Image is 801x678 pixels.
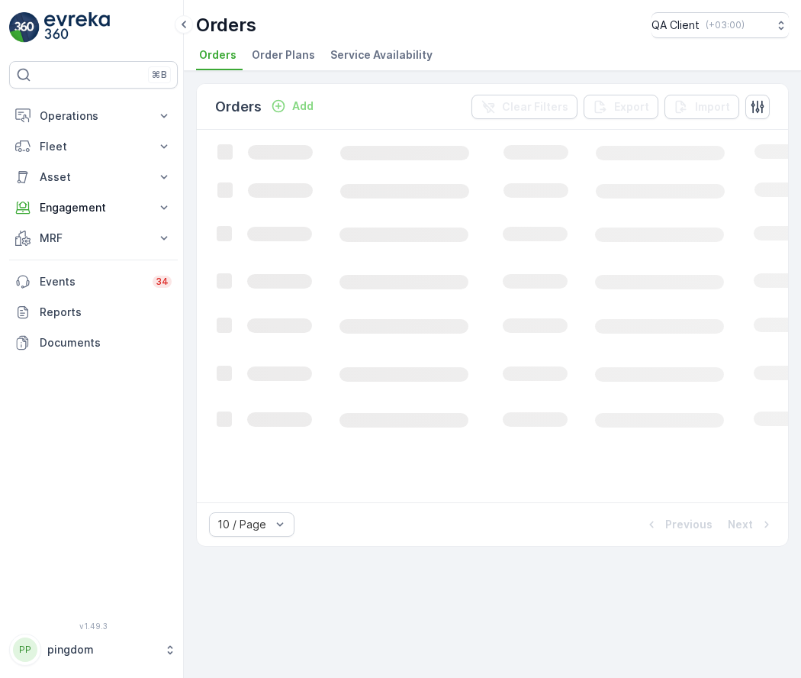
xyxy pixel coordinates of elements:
p: 34 [156,276,169,288]
p: Documents [40,335,172,350]
p: Previous [665,517,713,532]
span: Order Plans [252,47,315,63]
p: MRF [40,231,147,246]
span: Orders [199,47,236,63]
a: Events34 [9,266,178,297]
p: Clear Filters [502,99,568,115]
a: Documents [9,328,178,358]
p: Reports [40,305,172,320]
button: Previous [642,515,714,534]
p: Import [695,99,730,115]
button: MRF [9,223,178,253]
img: logo [9,12,40,43]
span: v 1.49.3 [9,621,178,631]
p: Add [292,98,314,114]
p: Events [40,274,143,289]
button: Engagement [9,192,178,223]
span: Service Availability [330,47,433,63]
p: Orders [196,13,256,37]
p: pingdom [47,642,156,657]
img: logo_light-DOdMpM7g.png [44,12,110,43]
div: PP [13,638,37,662]
button: Next [726,515,776,534]
p: Export [614,99,649,115]
p: ⌘B [152,69,167,81]
p: Next [728,517,753,532]
button: Import [664,95,739,119]
button: PPpingdom [9,634,178,666]
button: Clear Filters [471,95,577,119]
a: Reports [9,297,178,328]
p: Engagement [40,200,147,215]
button: Add [265,97,320,115]
p: Fleet [40,139,147,154]
button: Operations [9,101,178,131]
button: Export [584,95,658,119]
p: Orders [215,96,262,118]
button: Fleet [9,131,178,162]
button: QA Client(+03:00) [651,12,789,38]
p: Asset [40,169,147,185]
p: Operations [40,108,147,124]
p: QA Client [651,18,700,33]
button: Asset [9,162,178,192]
p: ( +03:00 ) [706,19,745,31]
